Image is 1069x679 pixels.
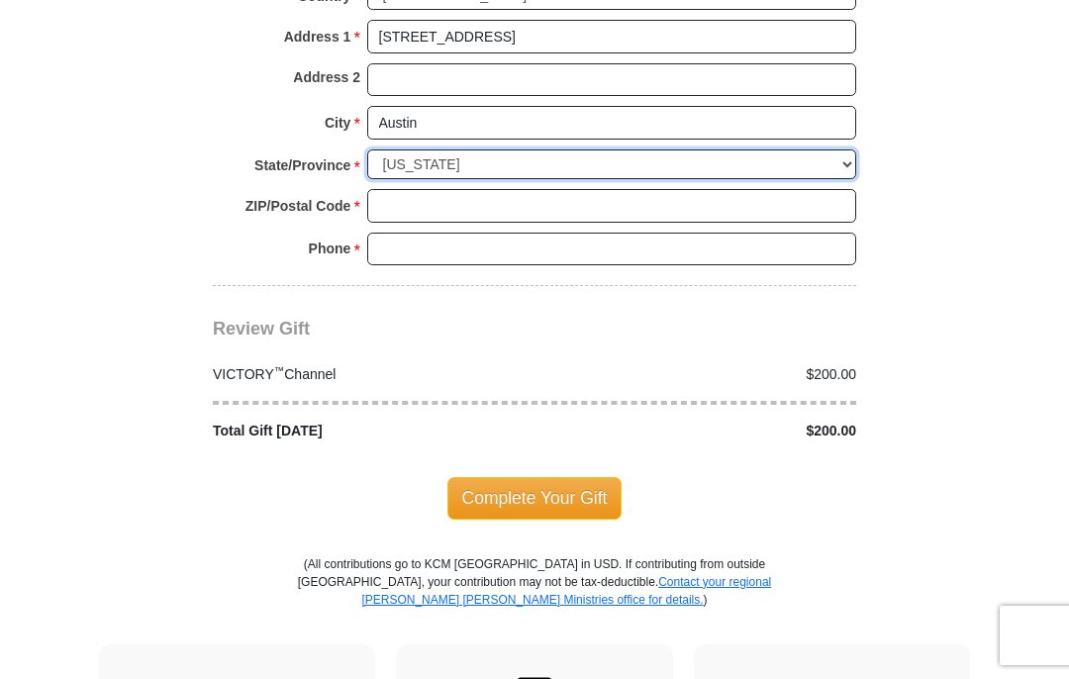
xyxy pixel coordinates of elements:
div: $200.00 [534,421,867,441]
div: VICTORY Channel [203,364,535,385]
div: $200.00 [534,364,867,385]
strong: Address 1 [284,23,351,50]
div: Total Gift [DATE] [203,421,535,441]
strong: State/Province [254,151,350,179]
strong: Phone [309,235,351,262]
a: Contact your regional [PERSON_NAME] [PERSON_NAME] Ministries office for details. [361,575,771,607]
strong: Address 2 [293,63,360,91]
strong: ZIP/Postal Code [245,192,351,220]
span: Review Gift [213,319,310,339]
span: Complete Your Gift [447,477,623,519]
strong: City [325,109,350,137]
p: (All contributions go to KCM [GEOGRAPHIC_DATA] in USD. If contributing from outside [GEOGRAPHIC_D... [297,555,772,644]
sup: ™ [274,364,285,376]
